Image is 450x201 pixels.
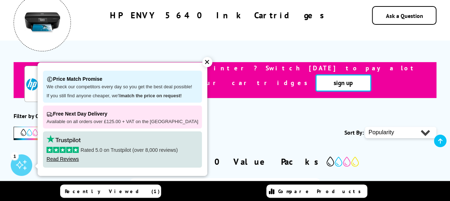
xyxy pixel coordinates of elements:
img: HPInstantInk-Logo-2020.png [24,66,67,102]
p: Rated 5.0 on Trustpilot (over 8,000 reviews) [47,147,198,153]
img: trustpilot rating [47,135,81,143]
p: Price Match Promise [47,74,198,84]
b: Already own this printer? Switch [DATE] to pay a lot less for your cartridges [83,64,418,87]
a: Compare Products [266,184,367,198]
a: Recently Viewed (1) [60,184,161,198]
a: Read Reviews [47,156,79,162]
p: Free Next Day Delivery [47,109,198,119]
p: If you still find anyone cheaper, we'll [47,93,198,99]
div: Filter by Cartridge Colour: [14,112,78,120]
div: ✕ [202,57,212,67]
h2: HP ENVY 5640 Value Packs [127,156,323,167]
img: HP ENVY 5640 Multifunction Printer Ink Cartridges [24,5,60,41]
img: stars-5.svg [47,147,79,153]
a: sign up [315,74,371,92]
h1: HP ENVY 5640 Ink Cartridges [110,10,329,21]
a: Ask a Question [386,12,423,19]
strong: match the price on request! [121,93,182,98]
span: Compare Products [278,188,365,195]
div: 1 [11,152,19,160]
span: Recently Viewed (1) [65,188,160,195]
p: We check our competitors every day so you get the best deal possible! [47,84,198,90]
p: Available on all orders over £125.00 + VAT on the [GEOGRAPHIC_DATA] [47,119,198,125]
span: Sort By: [344,129,363,136]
